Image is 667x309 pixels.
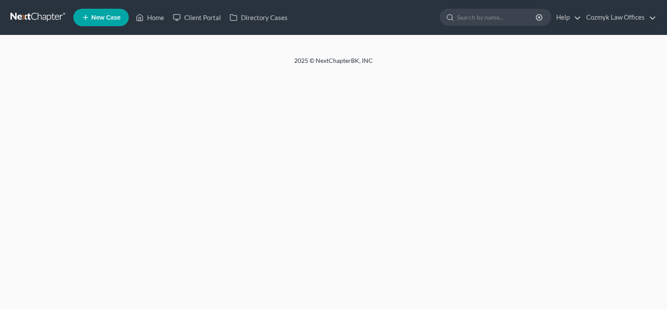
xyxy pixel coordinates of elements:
span: New Case [91,14,120,21]
a: Home [131,10,168,25]
a: Directory Cases [225,10,292,25]
a: Cozmyk Law Offices [582,10,656,25]
a: Help [552,10,581,25]
div: 2025 © NextChapterBK, INC [85,56,582,72]
input: Search by name... [457,9,537,25]
a: Client Portal [168,10,225,25]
